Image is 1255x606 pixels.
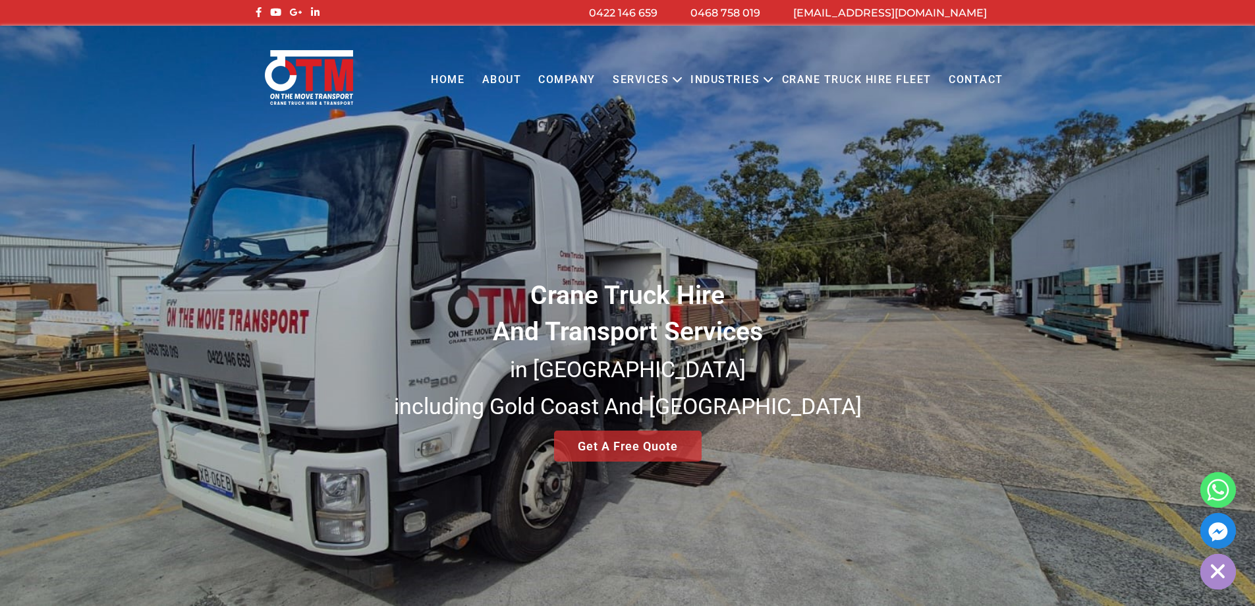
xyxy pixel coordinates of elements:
a: Facebook_Messenger [1200,513,1236,549]
a: Whatsapp [1200,472,1236,508]
a: Home [422,62,473,98]
a: Get A Free Quote [554,431,702,462]
a: 0422 146 659 [589,7,657,19]
a: Industries [682,62,768,98]
a: 0468 758 019 [690,7,760,19]
a: Contact [940,62,1012,98]
a: COMPANY [530,62,604,98]
a: Services [604,62,677,98]
a: [EMAIL_ADDRESS][DOMAIN_NAME] [793,7,987,19]
a: Crane Truck Hire Fleet [773,62,939,98]
a: About [473,62,530,98]
small: in [GEOGRAPHIC_DATA] including Gold Coast And [GEOGRAPHIC_DATA] [394,356,862,419]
